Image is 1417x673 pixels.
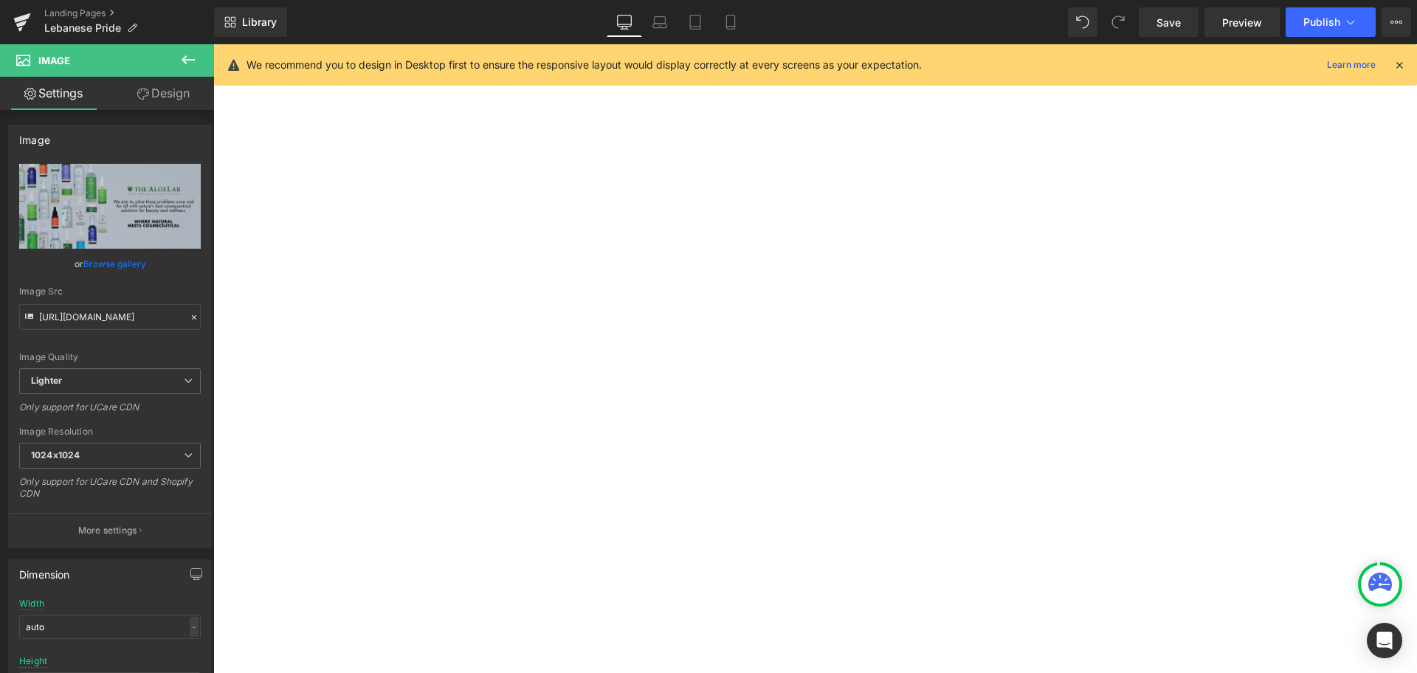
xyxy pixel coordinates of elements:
input: Link [19,304,201,330]
div: Dimension [19,560,70,581]
div: Image Src [19,286,201,297]
a: Mobile [713,7,748,37]
div: Image Quality [19,352,201,362]
b: Lighter [31,375,62,386]
span: Preview [1222,15,1262,30]
div: Width [19,598,44,609]
span: Save [1156,15,1181,30]
div: Only support for UCare CDN [19,401,201,423]
a: Tablet [678,7,713,37]
a: Learn more [1321,56,1382,74]
button: More [1382,7,1411,37]
a: Preview [1204,7,1280,37]
div: or [19,256,201,272]
a: Landing Pages [44,7,214,19]
a: Desktop [607,7,642,37]
button: More settings [9,513,211,548]
span: Library [242,15,277,29]
span: Lebanese Pride [44,22,121,34]
div: Height [19,656,47,666]
a: Browse gallery [83,251,146,277]
div: Only support for UCare CDN and Shopify CDN [19,476,201,509]
button: Publish [1286,7,1376,37]
div: Open Intercom Messenger [1367,623,1402,658]
div: Image [19,125,50,146]
input: auto [19,615,201,639]
a: Laptop [642,7,678,37]
p: More settings [78,524,137,537]
b: 1024x1024 [31,449,80,460]
a: New Library [214,7,287,37]
div: - [190,617,199,637]
div: Image Resolution [19,427,201,437]
button: Undo [1068,7,1097,37]
span: Image [38,55,70,66]
p: We recommend you to design in Desktop first to ensure the responsive layout would display correct... [246,57,922,73]
span: Publish [1303,16,1340,28]
button: Redo [1103,7,1133,37]
a: Design [110,77,217,110]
